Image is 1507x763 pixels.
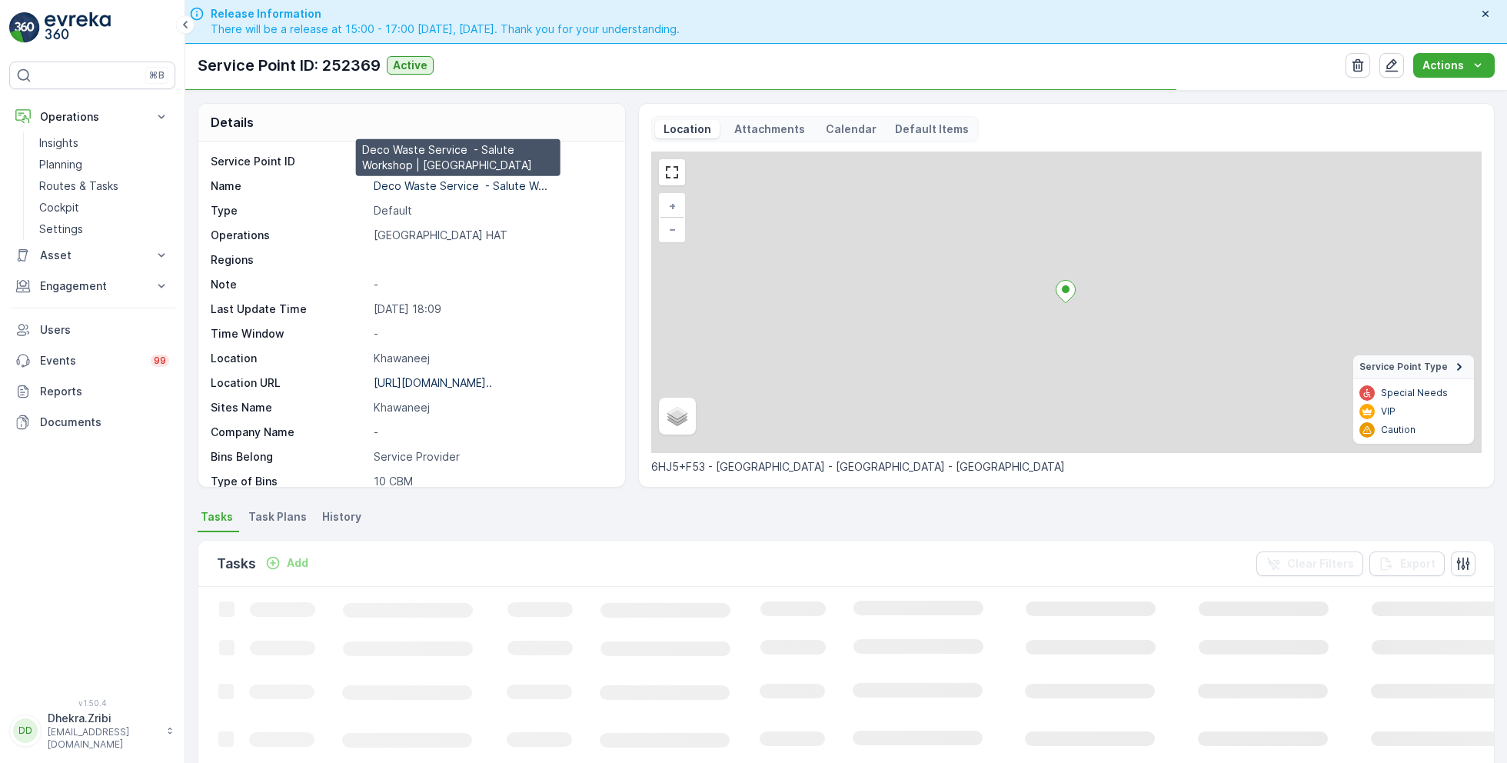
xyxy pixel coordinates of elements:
[40,415,169,430] p: Documents
[198,54,381,77] p: Service Point ID: 252369
[40,322,169,338] p: Users
[211,375,368,391] p: Location URL
[33,154,175,175] a: Planning
[211,203,368,218] p: Type
[1381,424,1416,436] p: Caution
[33,197,175,218] a: Cockpit
[154,355,166,367] p: 99
[1353,355,1474,379] summary: Service Point Type
[259,554,314,572] button: Add
[48,726,158,751] p: [EMAIL_ADDRESS][DOMAIN_NAME]
[9,240,175,271] button: Asset
[211,22,680,37] span: There will be a release at 15:00 - 17:00 [DATE], [DATE]. Thank you for your understanding.
[374,228,609,243] p: [GEOGRAPHIC_DATA] HAT
[9,345,175,376] a: Events99
[211,277,368,292] p: Note
[9,315,175,345] a: Users
[40,384,169,399] p: Reports
[374,277,609,292] p: -
[374,326,609,342] p: -
[9,271,175,302] button: Engagement
[211,425,368,440] p: Company Name
[211,302,368,317] p: Last Update Time
[9,12,40,43] img: logo
[387,56,434,75] button: Active
[9,698,175,708] span: v 1.50.4
[1400,556,1435,571] p: Export
[660,195,684,218] a: Zoom In
[660,399,694,433] a: Layers
[211,113,254,132] p: Details
[211,178,368,194] p: Name
[1381,405,1396,418] p: VIP
[211,252,368,268] p: Regions
[33,218,175,240] a: Settings
[826,122,877,137] p: Calendar
[374,179,547,192] p: Deco Waste Service - Salute W...
[1256,551,1363,576] button: Clear Filters
[1381,387,1448,399] p: Special Needs
[374,376,492,389] p: [URL][DOMAIN_NAME]..
[322,509,361,525] span: History
[9,711,175,751] button: DDDhekra.Zribi[EMAIL_ADDRESS][DOMAIN_NAME]
[211,400,368,415] p: Sites Name
[393,58,427,73] p: Active
[211,154,368,169] p: Service Point ID
[248,509,307,525] span: Task Plans
[374,351,609,366] p: Khawaneej
[1287,556,1354,571] p: Clear Filters
[1369,551,1445,576] button: Export
[39,178,118,194] p: Routes & Tasks
[40,278,145,294] p: Engagement
[211,228,368,243] p: Operations
[374,203,609,218] p: Default
[211,6,680,22] span: Release Information
[651,459,1482,475] p: 6HJ5+F53 - [GEOGRAPHIC_DATA] - [GEOGRAPHIC_DATA] - [GEOGRAPHIC_DATA]
[40,248,145,263] p: Asset
[669,199,676,212] span: +
[362,142,554,173] p: Deco Waste Service - Salute Workshop | [GEOGRAPHIC_DATA]
[1359,361,1448,373] span: Service Point Type
[374,425,609,440] p: -
[211,351,368,366] p: Location
[211,326,368,342] p: Time Window
[660,161,684,184] a: View Fullscreen
[895,122,969,137] p: Default Items
[9,407,175,438] a: Documents
[201,509,233,525] span: Tasks
[33,132,175,154] a: Insights
[211,449,368,465] p: Bins Belong
[287,555,308,571] p: Add
[9,102,175,132] button: Operations
[217,553,256,575] p: Tasks
[39,157,82,172] p: Planning
[40,109,145,125] p: Operations
[13,718,38,743] div: DD
[374,302,609,317] p: [DATE] 18:09
[149,69,165,82] p: ⌘B
[48,711,158,726] p: Dhekra.Zribi
[40,353,141,368] p: Events
[211,474,368,489] p: Type of Bins
[732,122,807,137] p: Attachments
[669,222,677,235] span: −
[1422,58,1464,73] p: Actions
[1413,53,1495,78] button: Actions
[374,474,609,489] p: 10 CBM
[660,218,684,241] a: Zoom Out
[374,449,609,465] p: Service Provider
[374,400,609,415] p: Khawaneej
[39,200,79,215] p: Cockpit
[45,12,111,43] img: logo_light-DOdMpM7g.png
[39,135,78,151] p: Insights
[33,175,175,197] a: Routes & Tasks
[39,222,83,237] p: Settings
[9,376,175,407] a: Reports
[661,122,714,137] p: Location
